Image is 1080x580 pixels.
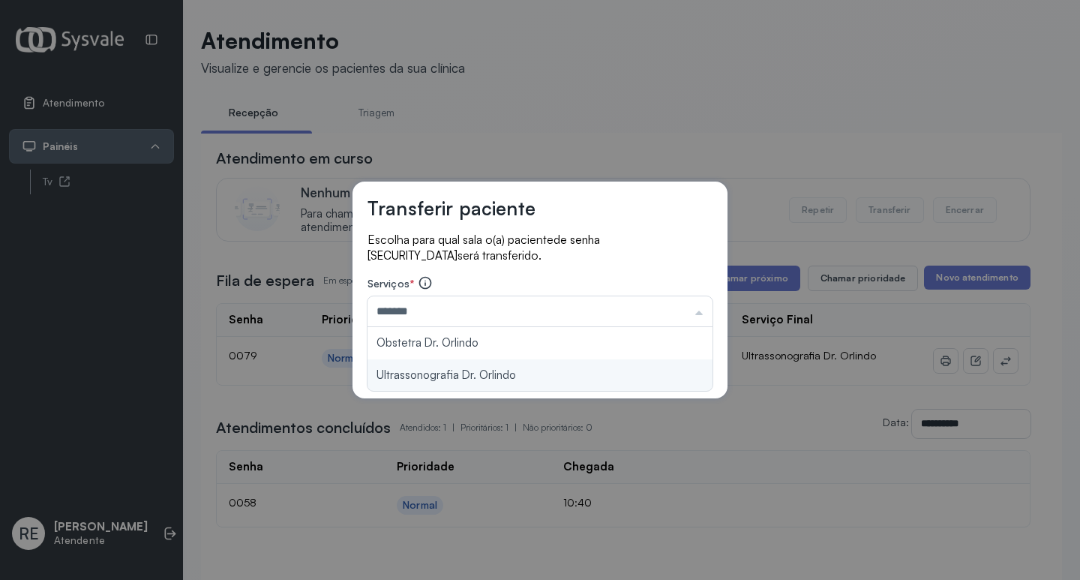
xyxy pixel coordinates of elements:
li: Ultrassonografia Dr. Orlindo [367,359,712,392]
p: Escolha para qual sala o(a) paciente será transferido. [367,232,712,263]
li: Obstetra Dr. Orlindo [367,327,712,359]
span: de senha [SECURITY_DATA] [367,233,600,263]
h3: Transferir paciente [367,197,535,220]
span: Serviços [367,277,409,290]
